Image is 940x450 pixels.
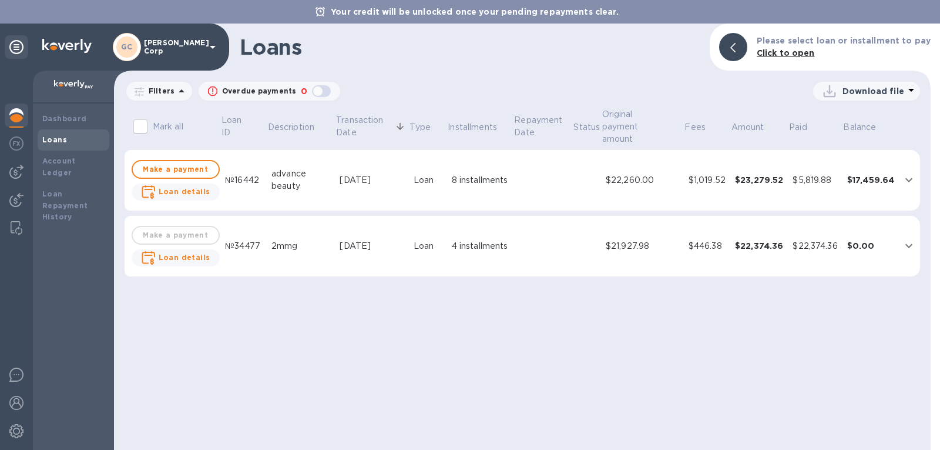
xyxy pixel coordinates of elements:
span: Loan ID [221,114,266,139]
span: Fees [684,121,721,134]
b: Loans [42,135,67,144]
p: Mark all [153,121,183,133]
b: Dashboard [42,114,87,123]
span: Description [268,121,330,134]
p: Overdue payments [222,86,296,96]
b: Loan Repayment History [42,189,88,222]
button: Loan details [132,249,220,266]
p: Repayment Date [514,114,572,139]
p: Fees [684,121,706,134]
b: Account Ledger [42,156,76,177]
button: Loan details [132,184,220,201]
img: Logo [42,39,92,53]
span: Original payment amount [602,108,683,145]
div: Unpin categories [5,35,28,59]
p: Status [573,121,600,134]
div: 8 installments [452,174,509,186]
span: Transaction Date [336,114,408,139]
b: GC [121,42,133,51]
span: Installments [448,121,512,134]
button: expand row [900,237,918,255]
div: $22,374.36 [735,240,784,252]
span: Make a payment [142,162,209,176]
b: Your credit will be unlocked once your pending repayments clear. [331,7,619,16]
b: Please select loan or installment to pay [757,36,931,45]
p: Download file [842,85,904,97]
p: Installments [448,121,497,134]
p: Type [409,121,431,134]
p: 0 [301,85,307,98]
div: 4 installments [452,240,509,252]
div: $17,459.64 [847,174,895,186]
div: №16442 [225,174,262,186]
span: Paid [789,121,822,134]
div: Loan [414,174,442,186]
p: Description [268,121,314,134]
p: Transaction Date [336,114,392,139]
div: №34477 [225,240,262,252]
p: Original payment amount [602,108,668,145]
div: $0.00 [847,240,895,252]
b: Click to open [757,48,815,58]
div: $22,374.36 [793,240,837,252]
div: $21,927.98 [606,240,679,252]
p: Paid [789,121,807,134]
p: Amount [731,121,764,134]
p: [PERSON_NAME] Corp [144,39,203,55]
button: Make a payment [132,160,220,179]
b: Loan details [159,187,210,196]
div: $22,260.00 [606,174,679,186]
div: 2mmg [271,240,330,252]
div: $446.38 [689,240,726,252]
button: Overdue payments0 [199,82,340,101]
div: [DATE] [340,174,404,186]
div: [DATE] [340,240,404,252]
p: Balance [843,121,876,134]
button: expand row [900,171,918,189]
span: Amount [731,121,780,134]
img: Foreign exchange [9,136,23,151]
span: Balance [843,121,891,134]
span: Type [409,121,446,134]
div: $1,019.52 [689,174,726,186]
p: Loan ID [221,114,250,139]
b: Loan details [159,253,210,262]
h1: Loans [240,35,700,59]
div: Loan [414,240,442,252]
p: Filters [144,86,174,96]
div: advance beauty [271,168,330,192]
div: $5,819.88 [793,174,837,186]
div: $23,279.52 [735,174,784,186]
